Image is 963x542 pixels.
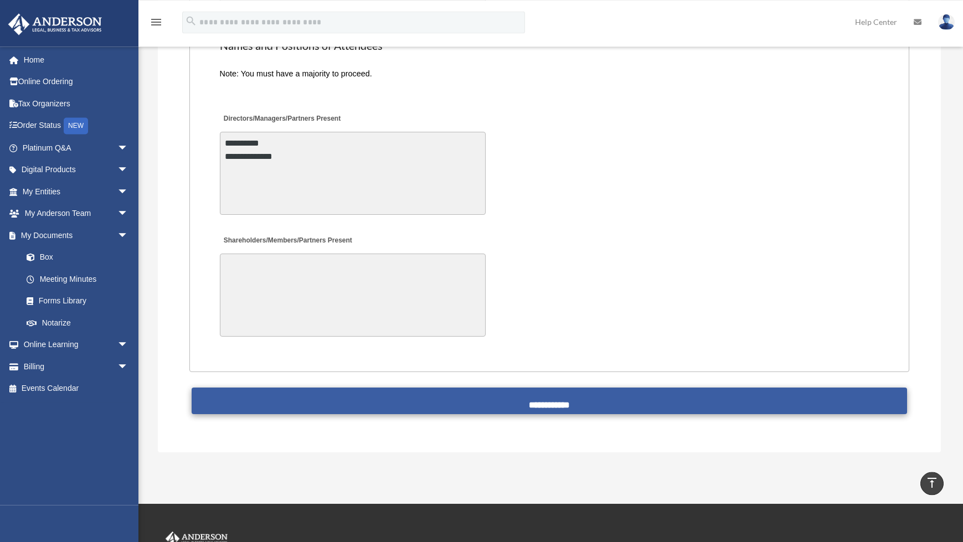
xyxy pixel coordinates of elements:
[220,69,372,78] span: Note: You must have a majority to proceed.
[938,14,955,30] img: User Pic
[185,15,197,27] i: search
[8,92,145,115] a: Tax Organizers
[8,71,145,93] a: Online Ordering
[117,334,140,357] span: arrow_drop_down
[16,312,145,334] a: Notarize
[8,224,145,246] a: My Documentsarrow_drop_down
[117,137,140,159] span: arrow_drop_down
[8,355,145,378] a: Billingarrow_drop_down
[8,334,145,356] a: Online Learningarrow_drop_down
[8,203,145,225] a: My Anderson Teamarrow_drop_down
[16,268,140,290] a: Meeting Minutes
[117,180,140,203] span: arrow_drop_down
[117,203,140,225] span: arrow_drop_down
[220,234,355,249] label: Shareholders/Members/Partners Present
[8,180,145,203] a: My Entitiesarrow_drop_down
[8,378,145,400] a: Events Calendar
[16,290,145,312] a: Forms Library
[8,49,145,71] a: Home
[8,159,145,181] a: Digital Productsarrow_drop_down
[117,159,140,182] span: arrow_drop_down
[920,472,944,495] a: vertical_align_top
[8,137,145,159] a: Platinum Q&Aarrow_drop_down
[16,246,145,269] a: Box
[117,355,140,378] span: arrow_drop_down
[150,16,163,29] i: menu
[64,117,88,134] div: NEW
[117,224,140,247] span: arrow_drop_down
[5,13,105,35] img: Anderson Advisors Platinum Portal
[150,19,163,29] a: menu
[8,115,145,137] a: Order StatusNEW
[220,111,344,126] label: Directors/Managers/Partners Present
[925,476,939,489] i: vertical_align_top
